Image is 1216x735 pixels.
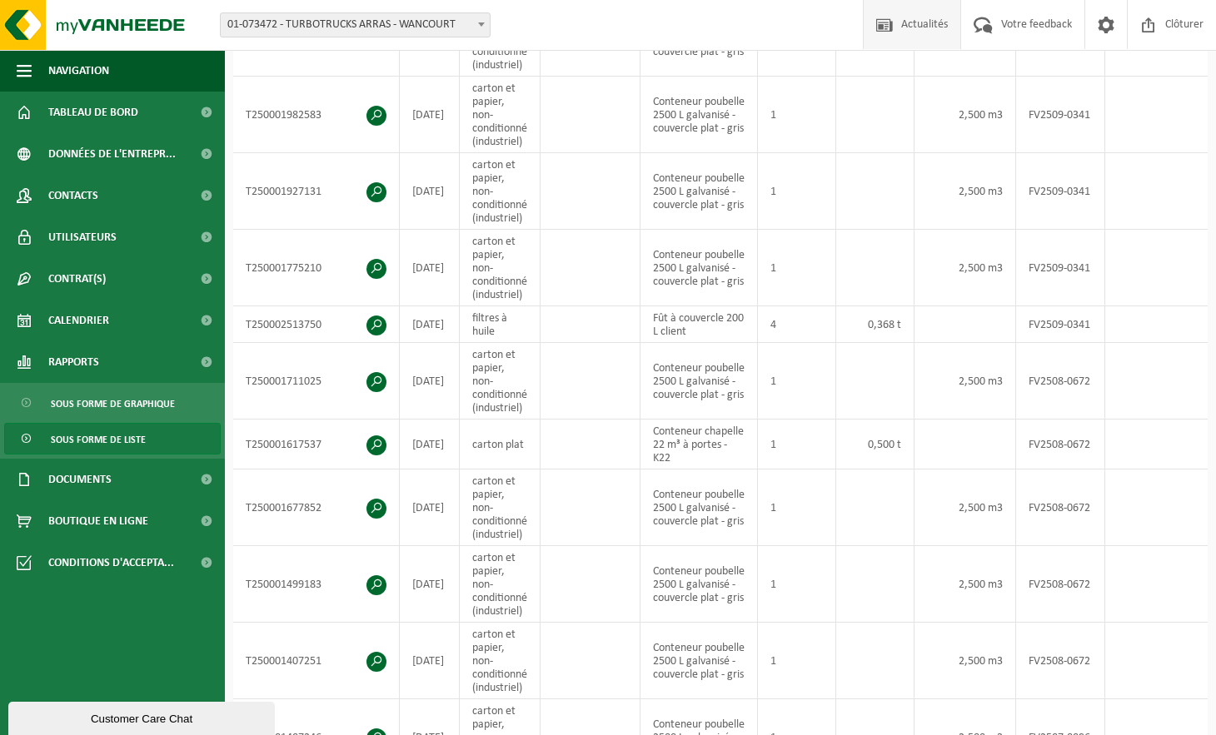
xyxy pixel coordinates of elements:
[400,153,460,230] td: [DATE]
[8,698,278,735] iframe: chat widget
[460,420,541,469] td: carton plat
[914,153,1016,230] td: 2,500 m3
[48,341,99,383] span: Rapports
[640,469,758,546] td: Conteneur poubelle 2500 L galvanisé - couvercle plat - gris
[460,153,541,230] td: carton et papier, non-conditionné (industriel)
[400,623,460,699] td: [DATE]
[640,343,758,420] td: Conteneur poubelle 2500 L galvanisé - couvercle plat - gris
[400,469,460,546] td: [DATE]
[1016,469,1105,546] td: FV2508-0672
[48,459,112,500] span: Documents
[4,423,221,454] a: Sous forme de liste
[233,153,400,230] td: T250001927131
[233,469,400,546] td: T250001677852
[233,306,400,343] td: T250002513750
[640,420,758,469] td: Conteneur chapelle 22 m³ à portes - K22
[233,230,400,306] td: T250001775210
[48,500,148,542] span: Boutique en ligne
[640,623,758,699] td: Conteneur poubelle 2500 L galvanisé - couvercle plat - gris
[836,306,914,343] td: 0,368 t
[51,424,146,455] span: Sous forme de liste
[400,420,460,469] td: [DATE]
[1016,153,1105,230] td: FV2509-0341
[836,420,914,469] td: 0,500 t
[400,306,460,343] td: [DATE]
[758,469,836,546] td: 1
[460,77,541,153] td: carton et papier, non-conditionné (industriel)
[233,420,400,469] td: T250001617537
[4,387,221,419] a: Sous forme de graphique
[51,388,175,420] span: Sous forme de graphique
[914,546,1016,623] td: 2,500 m3
[233,623,400,699] td: T250001407251
[460,306,541,343] td: filtres à huile
[48,258,106,300] span: Contrat(s)
[1016,546,1105,623] td: FV2508-0672
[758,77,836,153] td: 1
[1016,230,1105,306] td: FV2509-0341
[640,77,758,153] td: Conteneur poubelle 2500 L galvanisé - couvercle plat - gris
[400,230,460,306] td: [DATE]
[758,343,836,420] td: 1
[758,623,836,699] td: 1
[460,623,541,699] td: carton et papier, non-conditionné (industriel)
[48,175,98,216] span: Contacts
[220,12,491,37] span: 01-073472 - TURBOTRUCKS ARRAS - WANCOURT
[460,343,541,420] td: carton et papier, non-conditionné (industriel)
[1016,306,1105,343] td: FV2509-0341
[400,343,460,420] td: [DATE]
[233,546,400,623] td: T250001499183
[233,77,400,153] td: T250001982583
[640,153,758,230] td: Conteneur poubelle 2500 L galvanisé - couvercle plat - gris
[640,230,758,306] td: Conteneur poubelle 2500 L galvanisé - couvercle plat - gris
[1016,623,1105,699] td: FV2508-0672
[48,133,176,175] span: Données de l'entrepr...
[400,77,460,153] td: [DATE]
[48,92,138,133] span: Tableau de bord
[1016,420,1105,469] td: FV2508-0672
[914,623,1016,699] td: 2,500 m3
[221,13,490,37] span: 01-073472 - TURBOTRUCKS ARRAS - WANCOURT
[914,469,1016,546] td: 2,500 m3
[48,50,109,92] span: Navigation
[460,230,541,306] td: carton et papier, non-conditionné (industriel)
[758,546,836,623] td: 1
[48,216,117,258] span: Utilisateurs
[914,343,1016,420] td: 2,500 m3
[758,420,836,469] td: 1
[640,546,758,623] td: Conteneur poubelle 2500 L galvanisé - couvercle plat - gris
[48,300,109,341] span: Calendrier
[758,153,836,230] td: 1
[914,77,1016,153] td: 2,500 m3
[758,230,836,306] td: 1
[1016,343,1105,420] td: FV2508-0672
[400,546,460,623] td: [DATE]
[460,469,541,546] td: carton et papier, non-conditionné (industriel)
[1016,77,1105,153] td: FV2509-0341
[758,306,836,343] td: 4
[914,230,1016,306] td: 2,500 m3
[48,542,174,584] span: Conditions d'accepta...
[640,306,758,343] td: Fût à couvercle 200 L client
[460,546,541,623] td: carton et papier, non-conditionné (industriel)
[233,343,400,420] td: T250001711025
